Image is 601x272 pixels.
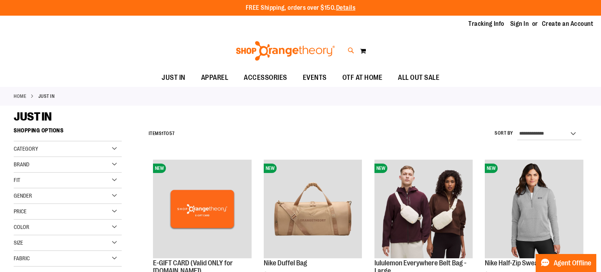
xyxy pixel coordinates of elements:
[14,146,38,152] span: Category
[264,160,362,258] img: Nike Duffel Bag
[485,160,583,259] a: Nike Half-Zip SweatshirtNEW
[38,93,55,100] strong: JUST IN
[510,20,529,28] a: Sign In
[153,164,166,173] span: NEW
[264,160,362,259] a: Nike Duffel BagNEW
[162,69,185,86] span: JUST IN
[14,161,29,168] span: Brand
[244,69,287,86] span: ACCESSORIES
[264,259,307,267] a: Nike Duffel Bag
[542,20,594,28] a: Create an Account
[495,130,513,137] label: Sort By
[149,128,175,140] h2: Items to
[14,240,23,246] span: Size
[235,41,336,61] img: Shop Orangetheory
[14,124,122,141] strong: Shopping Options
[554,259,591,267] span: Agent Offline
[153,160,252,259] a: E-GIFT CARD (Valid ONLY for ShopOrangetheory.com)NEW
[303,69,327,86] span: EVENTS
[14,224,29,230] span: Color
[374,164,387,173] span: NEW
[14,208,27,214] span: Price
[485,160,583,258] img: Nike Half-Zip Sweatshirt
[536,254,596,272] button: Agent Offline
[162,131,164,136] span: 1
[14,93,26,100] a: Home
[374,160,473,259] a: lululemon Everywhere Belt Bag - LargeNEW
[485,164,498,173] span: NEW
[374,160,473,258] img: lululemon Everywhere Belt Bag - Large
[14,255,30,261] span: Fabric
[14,193,32,199] span: Gender
[264,164,277,173] span: NEW
[246,4,356,13] p: FREE Shipping, orders over $150.
[342,69,383,86] span: OTF AT HOME
[468,20,504,28] a: Tracking Info
[201,69,229,86] span: APPAREL
[336,4,356,11] a: Details
[14,110,52,123] span: JUST IN
[485,259,554,267] a: Nike Half-Zip Sweatshirt
[169,131,175,136] span: 57
[398,69,439,86] span: ALL OUT SALE
[14,177,20,183] span: Fit
[153,160,252,258] img: E-GIFT CARD (Valid ONLY for ShopOrangetheory.com)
